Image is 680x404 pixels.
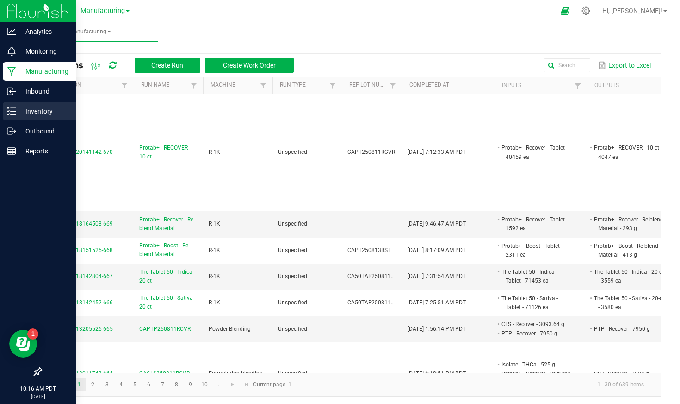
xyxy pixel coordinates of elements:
[408,221,466,227] span: [DATE] 9:46:47 AM PDT
[408,273,466,279] span: [DATE] 7:31:54 AM PDT
[7,107,16,116] inline-svg: Inventory
[297,377,651,392] kendo-pager-info: 1 - 30 of 639 items
[209,247,220,253] span: R-1K
[593,143,666,161] li: Protab+ - RECOVER - 10-ct - 4047 ea
[209,299,220,306] span: R-1K
[198,378,211,391] a: Page 10
[210,82,257,89] a: MachineSortable
[139,241,198,259] span: Protab+ - Boost - Re-blend Material
[139,294,198,311] span: The Tablet 50 - Sativa - 20-ct
[60,7,125,15] span: LEVEL Manufacturing
[572,80,583,92] a: Filter
[593,215,666,233] li: Protab+ - Recover - Re-blend Material - 293 g
[114,378,128,391] a: Page 4
[593,267,666,285] li: The Tablet 50 - Indica - 20-ct - 3559 ea
[151,62,183,69] span: Create Run
[500,215,573,233] li: Protab+ - Recover - Tablet - 1592 ea
[9,330,37,358] iframe: Resource center
[47,299,113,306] span: MP-20250818142452-666
[349,82,387,89] a: Ref Lot NumberSortable
[500,294,573,312] li: The Tablet 50 - Sativa - Tablet - 71126 ea
[495,77,587,94] th: Inputs
[593,241,666,259] li: Protab+ - Boost - Re-blend Material - 413 g
[243,381,250,388] span: Go to the last page
[139,144,198,161] span: Protab+ - RECOVER - 10-ct
[188,80,199,91] a: Filter
[408,299,466,306] span: [DATE] 7:25:51 AM PDT
[86,378,99,391] a: Page 2
[240,378,253,391] a: Go to the last page
[347,149,395,155] span: CAPT250811RCVR
[141,82,188,89] a: Run NameSortable
[142,378,155,391] a: Page 6
[500,320,573,329] li: CLS - Recover - 3093.64 g
[139,325,191,334] span: CAPTP250811RCVR
[48,57,301,73] div: All Runs
[500,329,573,338] li: PTP - Recover - 7950 g
[209,221,220,227] span: R-1K
[387,80,398,91] a: Filter
[7,47,16,56] inline-svg: Monitoring
[347,247,391,253] span: CAPT250813BST
[4,385,72,393] p: 10:16 AM PDT
[4,393,72,400] p: [DATE]
[593,369,666,379] li: CLS - Recover - 3094 g
[47,326,113,332] span: MP-20250813205526-665
[16,145,72,157] p: Reports
[544,58,590,72] input: Search
[7,27,16,36] inline-svg: Analytics
[47,273,113,279] span: MP-20250818142804-667
[408,370,466,377] span: [DATE] 6:18:51 PM PDT
[408,149,466,155] span: [DATE] 7:12:33 AM PDT
[135,58,200,73] button: Create Run
[139,369,190,378] span: CACLS250811RCVR
[409,82,491,89] a: Completed AtSortable
[555,2,575,20] span: Open Ecommerce Menu
[593,294,666,312] li: The Tablet 50 - Sativa - 20-ct - 3580 ea
[139,215,198,233] span: Protab+ - Recover - Re-blend Material
[278,273,307,279] span: Unspecified
[347,273,399,279] span: CA50TAB250811d9I
[16,86,72,97] p: Inbound
[278,247,307,253] span: Unspecified
[209,149,220,155] span: R-1K
[593,324,666,334] li: PTP - Recover - 7950 g
[278,299,307,306] span: Unspecified
[596,57,653,73] button: Export to Excel
[27,328,38,340] iframe: Resource center unread badge
[500,360,573,369] li: Isolate - THCa - 525 g
[212,378,225,391] a: Page 11
[100,378,114,391] a: Page 3
[22,28,158,36] span: Manufacturing
[16,126,72,137] p: Outbound
[347,299,401,306] span: CA50TAB250811d9S
[47,370,113,377] span: MP-20250813011743-664
[128,378,142,391] a: Page 5
[16,26,72,37] p: Analytics
[209,370,263,377] span: Formulation blending
[47,221,113,227] span: MP-20250818164508-669
[7,87,16,96] inline-svg: Inbound
[209,273,220,279] span: R-1K
[278,221,307,227] span: Unspecified
[500,143,573,161] li: Protab+ - Recover - Tablet - 40459 ea
[170,378,183,391] a: Page 8
[16,66,72,77] p: Manufacturing
[48,82,118,89] a: ExtractionSortable
[580,6,592,15] div: Manage settings
[278,326,307,332] span: Unspecified
[119,80,130,91] a: Filter
[22,22,158,42] a: Manufacturing
[500,267,573,285] li: The Tablet 50 - Indica - Tablet - 71453 ea
[205,58,294,73] button: Create Work Order
[7,67,16,76] inline-svg: Manufacturing
[408,247,466,253] span: [DATE] 8:17:09 AM PDT
[278,149,307,155] span: Unspecified
[500,369,573,387] li: Protab+ - Recover - Re-blend Material - 181 g
[7,146,16,156] inline-svg: Reports
[72,378,86,391] a: Page 1
[16,46,72,57] p: Monitoring
[278,370,307,377] span: Unspecified
[258,80,269,91] a: Filter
